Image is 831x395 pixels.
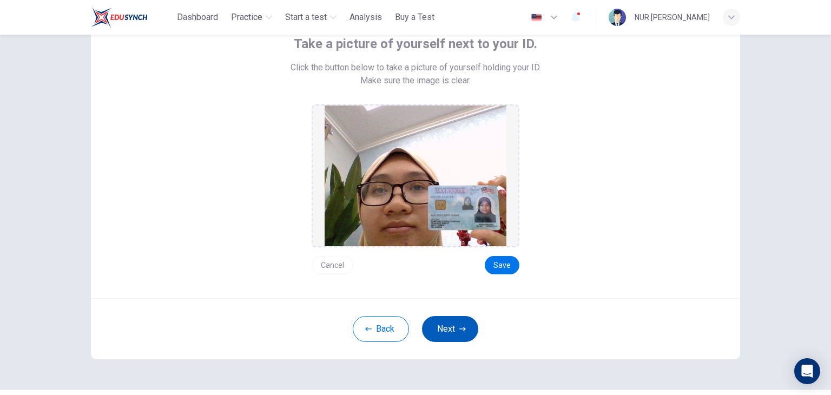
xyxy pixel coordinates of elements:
[281,8,341,27] button: Start a test
[349,11,382,24] span: Analysis
[609,9,626,26] img: Profile picture
[530,14,543,22] img: en
[231,11,262,24] span: Practice
[635,11,710,24] div: NUR [PERSON_NAME]
[294,35,537,52] span: Take a picture of yourself next to your ID.
[285,11,327,24] span: Start a test
[391,8,439,27] button: Buy a Test
[345,8,386,27] button: Analysis
[485,256,519,274] button: Save
[91,6,148,28] img: ELTC logo
[312,256,353,274] button: Cancel
[291,61,541,74] span: Click the button below to take a picture of yourself holding your ID.
[353,316,409,342] button: Back
[91,6,173,28] a: ELTC logo
[173,8,222,27] button: Dashboard
[360,74,471,87] span: Make sure the image is clear.
[422,316,478,342] button: Next
[227,8,276,27] button: Practice
[395,11,434,24] span: Buy a Test
[794,358,820,384] div: Open Intercom Messenger
[325,106,506,246] img: preview screemshot
[177,11,218,24] span: Dashboard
